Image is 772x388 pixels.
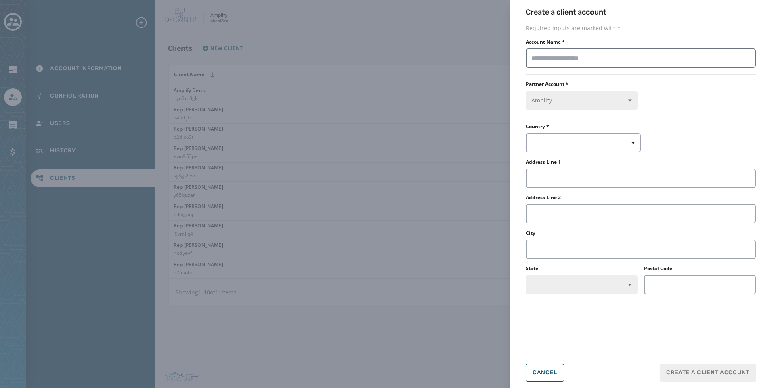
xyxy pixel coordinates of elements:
label: Account Name * [526,39,565,45]
label: Address Line 1 [526,159,561,165]
label: Address Line 2 [526,194,561,201]
label: Postal Code [644,265,672,272]
label: Country * [526,123,641,130]
label: Partner Account * [526,81,638,88]
span: Create a client account [666,369,749,377]
p: Required inputs are marked with * [526,24,756,32]
span: Amplify [531,96,632,104]
button: Amplify [526,91,638,110]
span: Cancel [533,369,557,376]
label: City [526,230,535,236]
h2: Create a client account [526,6,756,18]
label: State [526,265,638,272]
button: Cancel [526,364,564,382]
button: Create a client account [660,364,756,382]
